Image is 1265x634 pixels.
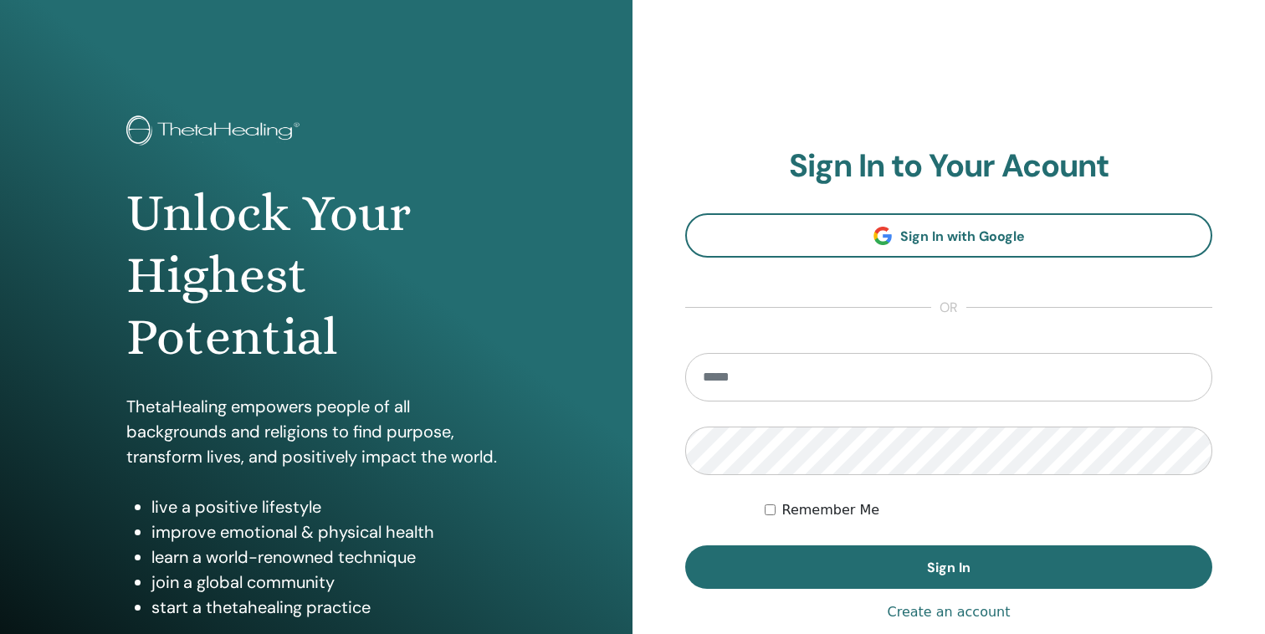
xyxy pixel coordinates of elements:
[151,595,506,620] li: start a thetahealing practice
[782,500,880,520] label: Remember Me
[151,570,506,595] li: join a global community
[126,182,506,369] h1: Unlock Your Highest Potential
[685,213,1212,258] a: Sign In with Google
[151,494,506,519] li: live a positive lifestyle
[151,519,506,545] li: improve emotional & physical health
[931,298,966,318] span: or
[900,228,1025,245] span: Sign In with Google
[765,500,1213,520] div: Keep me authenticated indefinitely or until I manually logout
[927,559,971,576] span: Sign In
[685,147,1212,186] h2: Sign In to Your Acount
[685,545,1212,589] button: Sign In
[126,394,506,469] p: ThetaHealing empowers people of all backgrounds and religions to find purpose, transform lives, a...
[151,545,506,570] li: learn a world-renowned technique
[887,602,1010,622] a: Create an account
